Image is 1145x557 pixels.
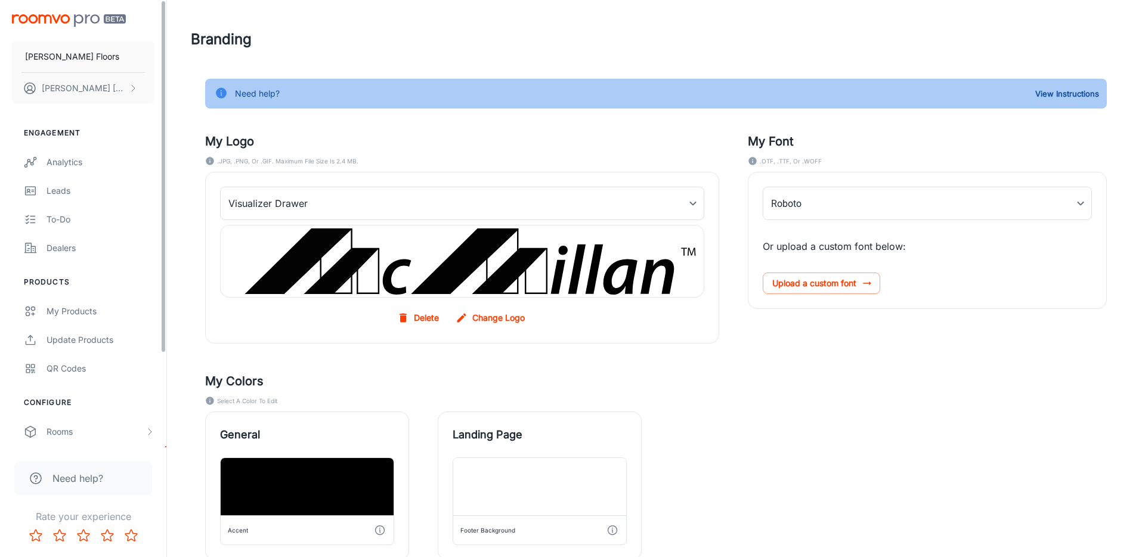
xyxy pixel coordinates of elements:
[205,132,719,150] h5: My Logo
[221,225,704,297] img: my_drawer_logo_background_image_en-us.svg
[235,82,280,105] div: Need help?
[119,524,143,547] button: Rate 5 star
[763,239,1092,253] p: Or upload a custom font below:
[191,29,252,50] h1: Branding
[453,307,530,329] label: Change Logo
[25,50,119,63] p: [PERSON_NAME] Floors
[95,524,119,547] button: Rate 4 star
[47,156,154,169] div: Analytics
[12,41,154,72] button: [PERSON_NAME] Floors
[72,524,95,547] button: Rate 3 star
[763,187,1092,220] div: Roboto
[47,213,154,226] div: To-do
[1032,85,1102,103] button: View Instructions
[47,333,154,346] div: Update Products
[12,14,126,27] img: Roomvo PRO Beta
[48,524,72,547] button: Rate 2 star
[453,426,627,443] span: Landing Page
[217,155,358,167] span: .JPG, .PNG, or .GIF. Maximum file size is 2.4 MB.
[42,82,126,95] p: [PERSON_NAME] [PERSON_NAME]
[47,242,154,255] div: Dealers
[763,273,880,294] span: Upload a custom font
[460,524,515,536] div: Footer Background
[47,362,154,375] div: QR Codes
[47,425,145,438] div: Rooms
[10,509,157,524] p: Rate your experience
[220,187,704,220] div: Visualizer Drawer
[24,524,48,547] button: Rate 1 star
[748,132,1107,150] h5: My Font
[12,73,154,104] button: [PERSON_NAME] [PERSON_NAME]
[760,155,822,167] span: .OTF, .TTF, or .WOFF
[228,524,248,536] div: Accent
[205,372,1107,390] h5: My Colors
[220,426,394,443] span: General
[47,305,154,318] div: My Products
[395,307,444,329] button: Delete
[52,471,103,485] span: Need help?
[47,184,154,197] div: Leads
